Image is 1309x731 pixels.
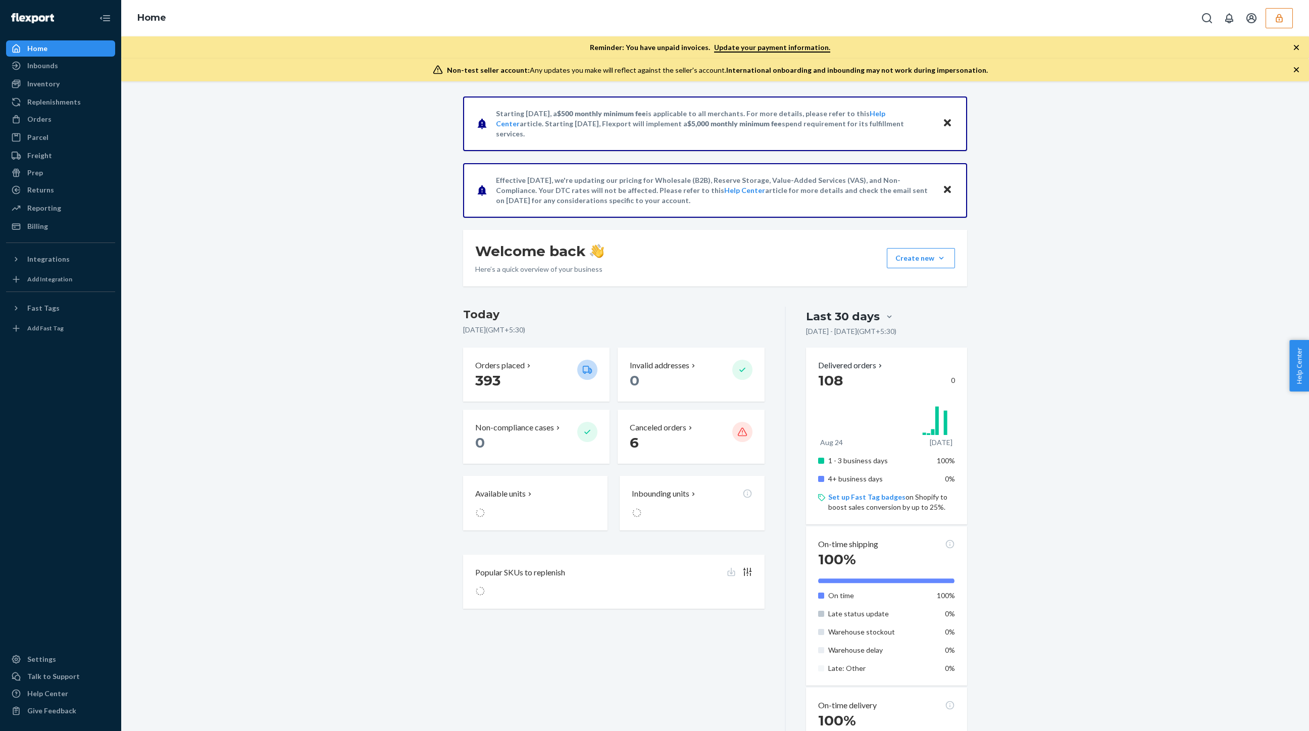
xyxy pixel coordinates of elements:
p: Non-compliance cases [475,422,554,433]
span: $500 monthly minimum fee [557,109,646,118]
button: Open account menu [1241,8,1262,28]
img: Flexport logo [11,13,54,23]
span: 0% [945,474,955,483]
p: Canceled orders [630,422,686,433]
div: Last 30 days [806,309,880,324]
p: 1 - 3 business days [828,456,928,466]
p: Available units [475,488,526,500]
div: Fast Tags [27,303,60,313]
button: Orders placed 393 [463,348,610,402]
span: 0% [945,646,955,654]
a: Settings [6,651,115,667]
a: Replenishments [6,94,115,110]
button: Invalid addresses 0 [618,348,764,402]
button: Canceled orders 6 [618,410,764,464]
p: Late: Other [828,663,928,673]
button: Fast Tags [6,300,115,316]
p: Here’s a quick overview of your business [475,264,604,274]
button: Inbounding units [620,476,764,530]
span: 100% [937,456,955,465]
p: Reminder: You have unpaid invoices. [590,42,830,53]
span: 0% [945,609,955,618]
div: Prep [27,168,43,178]
a: Freight [6,148,115,164]
div: Any updates you make will reflect against the seller's account. [447,65,988,75]
span: International onboarding and inbounding may not work during impersonation. [726,66,988,74]
button: Close [941,116,954,131]
a: Inbounds [6,58,115,74]
a: Parcel [6,129,115,145]
p: Orders placed [475,360,525,371]
button: Open Search Box [1197,8,1217,28]
a: Prep [6,165,115,181]
a: Add Integration [6,271,115,287]
p: [DATE] - [DATE] ( GMT+5:30 ) [806,326,896,336]
a: Home [137,12,166,23]
ol: breadcrumbs [129,4,174,33]
p: 4+ business days [828,474,928,484]
span: 100% [937,591,955,600]
h1: Welcome back [475,242,604,260]
a: Talk to Support [6,668,115,685]
button: Non-compliance cases 0 [463,410,610,464]
div: Add Fast Tag [27,324,64,332]
div: Inventory [27,79,60,89]
div: Talk to Support [27,671,80,681]
a: Home [6,40,115,57]
span: 100% [818,551,856,568]
span: 108 [818,372,843,389]
button: Close Navigation [95,8,115,28]
a: Inventory [6,76,115,92]
div: Integrations [27,254,70,264]
span: 0% [945,664,955,672]
a: Orders [6,111,115,127]
p: [DATE] [930,437,952,448]
span: Non-test seller account: [447,66,530,74]
div: Billing [27,221,48,231]
img: hand-wave emoji [590,244,604,258]
p: Starting [DATE], a is applicable to all merchants. For more details, please refer to this article... [496,109,933,139]
p: Popular SKUs to replenish [475,567,565,578]
span: 393 [475,372,500,389]
p: On-time delivery [818,700,877,711]
p: Invalid addresses [630,360,689,371]
div: Give Feedback [27,706,76,716]
h3: Today [463,307,765,323]
button: Create new [887,248,955,268]
a: Reporting [6,200,115,216]
div: Add Integration [27,275,72,283]
div: Settings [27,654,56,664]
p: On time [828,591,928,601]
div: Inbounds [27,61,58,71]
button: Available units [463,476,608,530]
a: Add Fast Tag [6,320,115,336]
button: Delivered orders [818,360,884,371]
a: Help Center [724,186,765,194]
p: Inbounding units [632,488,689,500]
div: 0 [818,371,955,389]
div: Freight [27,151,52,161]
a: Help Center [6,686,115,702]
p: Warehouse stockout [828,627,928,637]
div: Orders [27,114,52,124]
button: Open notifications [1219,8,1239,28]
div: Parcel [27,132,48,142]
p: [DATE] ( GMT+5:30 ) [463,325,765,335]
span: 0% [945,627,955,636]
p: Warehouse delay [828,645,928,655]
div: Returns [27,185,54,195]
a: Billing [6,218,115,234]
span: $5,000 monthly minimum fee [687,119,782,128]
div: Help Center [27,689,68,699]
div: Replenishments [27,97,81,107]
button: Help Center [1289,340,1309,392]
div: Reporting [27,203,61,213]
p: Late status update [828,609,928,619]
button: Integrations [6,251,115,267]
p: Effective [DATE], we're updating our pricing for Wholesale (B2B), Reserve Storage, Value-Added Se... [496,175,933,206]
a: Returns [6,182,115,198]
span: 6 [630,434,639,451]
span: 0 [630,372,639,389]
